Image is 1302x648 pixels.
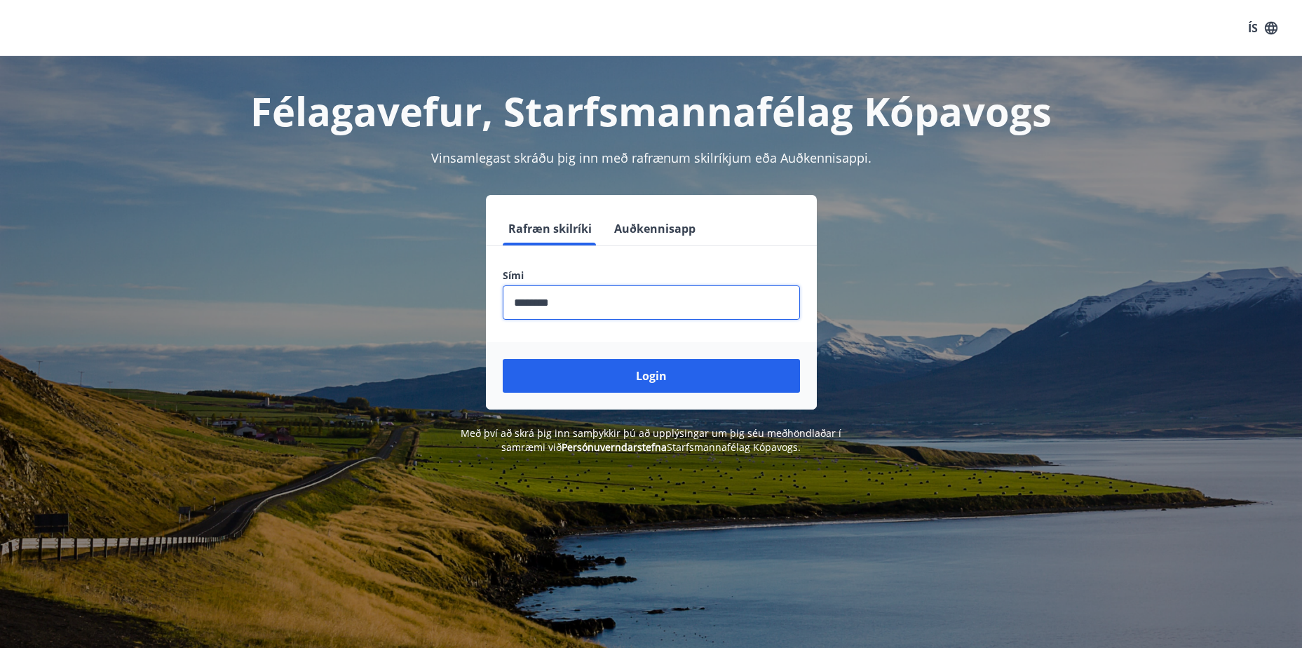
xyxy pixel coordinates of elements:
[562,440,667,454] a: Persónuverndarstefna
[503,269,800,283] label: Sími
[1240,15,1285,41] button: ÍS
[503,212,597,245] button: Rafræn skilríki
[431,149,872,166] span: Vinsamlegast skráðu þig inn með rafrænum skilríkjum eða Auðkennisappi.
[163,84,1139,137] h1: Félagavefur, Starfsmannafélag Kópavogs
[609,212,701,245] button: Auðkennisapp
[461,426,841,454] span: Með því að skrá þig inn samþykkir þú að upplýsingar um þig séu meðhöndlaðar í samræmi við Starfsm...
[503,359,800,393] button: Login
